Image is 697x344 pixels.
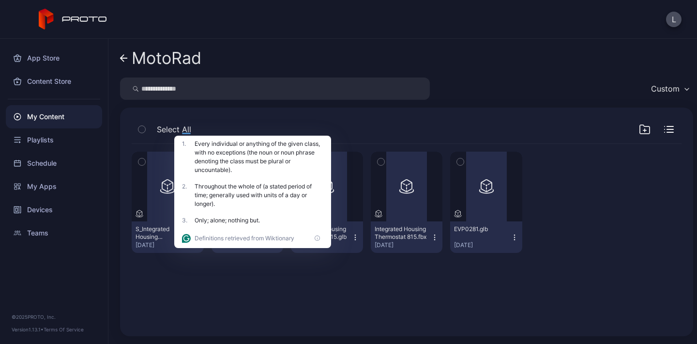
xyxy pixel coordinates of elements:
[6,47,102,70] a: App Store
[136,241,192,249] div: [DATE]
[454,225,507,233] div: EVP0281.glb
[157,124,191,135] span: Select All
[6,175,102,198] a: My Apps
[120,47,201,70] a: MotoRad
[375,241,431,249] div: [DATE]
[371,221,443,253] button: Integrated Housing Thermostat 815.fbx[DATE]
[6,198,102,221] a: Devices
[44,327,84,332] a: Terms Of Service
[12,327,44,332] span: Version 1.13.1 •
[651,84,680,94] div: Custom
[6,221,102,245] a: Teams
[450,221,522,253] button: EVP0281.glb[DATE]
[132,49,201,67] div: MotoRad
[6,105,102,128] a: My Content
[375,225,428,241] div: Integrated Housing Thermostat 815.fbx
[454,241,511,249] div: [DATE]
[666,12,682,27] button: L
[6,152,102,175] a: Schedule
[6,70,102,93] a: Content Store
[6,128,102,152] a: Playlists
[12,313,96,321] div: © 2025 PROTO, Inc.
[136,225,189,241] div: S_Integrated Housing Thermostat 815.glb
[132,221,204,253] button: S_Integrated Housing Thermostat 815.glb[DATE]
[646,78,693,100] button: Custom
